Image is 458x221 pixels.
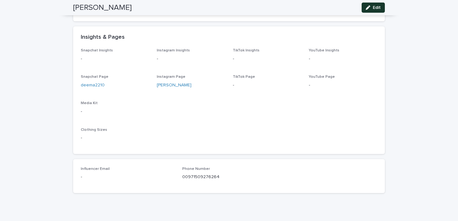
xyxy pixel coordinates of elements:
[309,56,377,62] p: -
[362,3,385,13] button: Edit
[373,5,381,10] span: Edit
[81,56,149,62] p: -
[73,3,132,12] h2: [PERSON_NAME]
[182,174,276,180] p: 00971509276264
[81,75,108,79] span: Snapchat Page
[81,101,98,105] span: Media Kit
[157,83,191,87] a: [PERSON_NAME]
[309,49,339,52] span: YouTube Insights
[309,82,377,89] p: -
[81,128,107,132] span: Clothing Sizes
[157,56,225,62] p: -
[233,49,260,52] span: TikTok Insights
[81,174,175,180] p: -
[81,108,149,115] p: -
[81,34,125,41] h2: Insights & Pages
[233,75,255,79] span: TikTok Page
[233,82,301,89] p: -
[233,56,301,62] p: -
[309,75,335,79] span: YouTube Page
[81,135,377,141] p: -
[81,167,110,171] span: Influencer Email
[81,49,113,52] span: Snapchat Insights
[157,75,185,79] span: Instagram Page
[182,167,210,171] span: Phone Number
[81,83,105,87] a: deema2210
[157,49,190,52] span: Instagram Insights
